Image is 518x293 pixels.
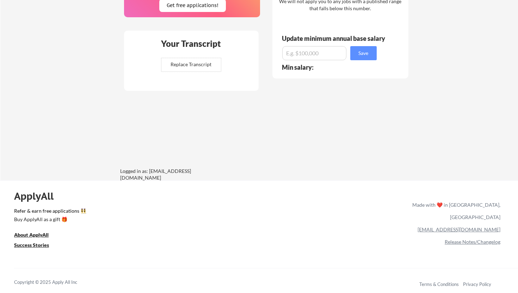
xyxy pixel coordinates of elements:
u: Success Stories [14,242,49,248]
a: Buy ApplyAll as a gift 🎁 [14,216,85,225]
a: [EMAIL_ADDRESS][DOMAIN_NAME] [418,226,500,232]
div: ApplyAll [14,190,62,202]
u: About ApplyAll [14,232,49,238]
input: E.g. $100,000 [282,46,346,60]
button: Save [350,46,377,60]
div: Buy ApplyAll as a gift 🎁 [14,217,85,222]
div: Your Transcript [156,39,226,48]
div: Copyright © 2025 Apply All Inc [14,279,95,286]
a: Terms & Conditions [419,281,459,287]
a: Success Stories [14,242,58,250]
div: Logged in as: [EMAIL_ADDRESS][DOMAIN_NAME] [120,168,226,181]
div: Update minimum annual base salary [282,35,388,42]
a: Refer & earn free applications 👯‍♀️ [14,208,265,216]
a: Release Notes/Changelog [445,239,500,245]
strong: Min salary: [282,63,314,71]
a: About ApplyAll [14,231,58,240]
div: Made with ❤️ in [GEOGRAPHIC_DATA], [GEOGRAPHIC_DATA] [409,199,500,223]
a: Privacy Policy [463,281,491,287]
